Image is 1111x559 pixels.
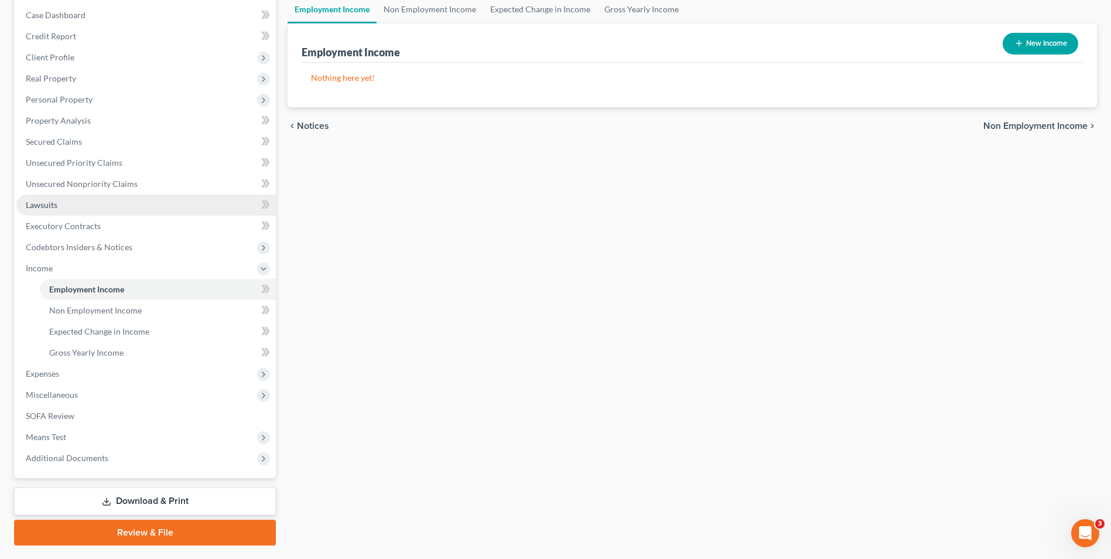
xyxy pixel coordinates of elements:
[26,390,78,400] span: Miscellaneous
[26,179,138,189] span: Unsecured Nonpriority Claims
[26,158,122,168] span: Unsecured Priority Claims
[40,342,276,363] a: Gross Yearly Income
[983,121,1088,131] span: Non Employment Income
[49,347,124,357] span: Gross Yearly Income
[26,221,101,231] span: Executory Contracts
[26,94,93,104] span: Personal Property
[16,152,276,173] a: Unsecured Priority Claims
[14,520,276,546] a: Review & File
[40,300,276,321] a: Non Employment Income
[16,26,276,47] a: Credit Report
[302,45,400,59] div: Employment Income
[297,121,329,131] span: Notices
[26,432,66,442] span: Means Test
[288,121,297,131] i: chevron_left
[26,242,132,252] span: Codebtors Insiders & Notices
[1095,519,1105,529] span: 3
[49,326,149,336] span: Expected Change in Income
[40,321,276,342] a: Expected Change in Income
[16,131,276,152] a: Secured Claims
[40,279,276,300] a: Employment Income
[311,72,1074,84] p: Nothing here yet!
[16,405,276,427] a: SOFA Review
[26,31,76,41] span: Credit Report
[26,263,53,273] span: Income
[16,195,276,216] a: Lawsuits
[26,411,74,421] span: SOFA Review
[1003,33,1078,54] button: New Income
[983,121,1097,131] button: Non Employment Income chevron_right
[288,121,329,131] button: chevron_left Notices
[26,369,59,379] span: Expenses
[26,137,82,146] span: Secured Claims
[26,10,86,20] span: Case Dashboard
[1088,121,1097,131] i: chevron_right
[16,216,276,237] a: Executory Contracts
[26,115,91,125] span: Property Analysis
[16,110,276,131] a: Property Analysis
[26,200,57,210] span: Lawsuits
[26,52,74,62] span: Client Profile
[26,73,76,83] span: Real Property
[16,173,276,195] a: Unsecured Nonpriority Claims
[49,305,142,315] span: Non Employment Income
[26,453,108,463] span: Additional Documents
[14,488,276,515] a: Download & Print
[49,284,124,294] span: Employment Income
[1071,519,1099,547] iframe: Intercom live chat
[16,5,276,26] a: Case Dashboard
